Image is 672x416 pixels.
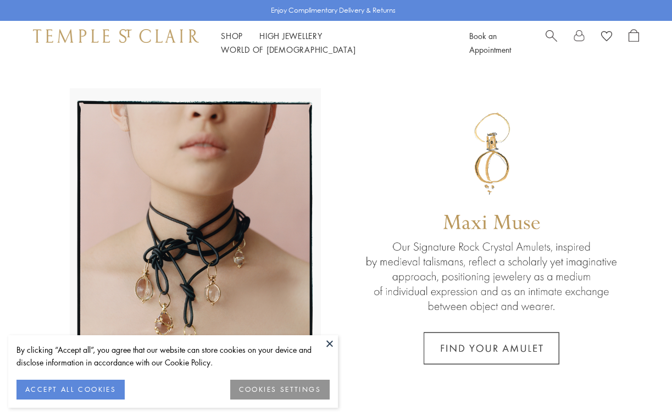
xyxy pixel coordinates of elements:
button: COOKIES SETTINGS [230,380,330,400]
p: Enjoy Complimentary Delivery & Returns [271,5,396,16]
img: Temple St. Clair [33,29,199,42]
a: Book an Appointment [469,30,511,55]
div: By clicking “Accept all”, you agree that our website can store cookies on your device and disclos... [16,343,330,369]
a: Search [546,29,557,57]
nav: Main navigation [221,29,445,57]
a: Open Shopping Bag [629,29,639,57]
a: High JewelleryHigh Jewellery [259,30,323,41]
a: World of [DEMOGRAPHIC_DATA]World of [DEMOGRAPHIC_DATA] [221,44,356,55]
a: View Wishlist [601,29,612,46]
a: ShopShop [221,30,243,41]
iframe: Gorgias live chat messenger [617,364,661,405]
button: ACCEPT ALL COOKIES [16,380,125,400]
